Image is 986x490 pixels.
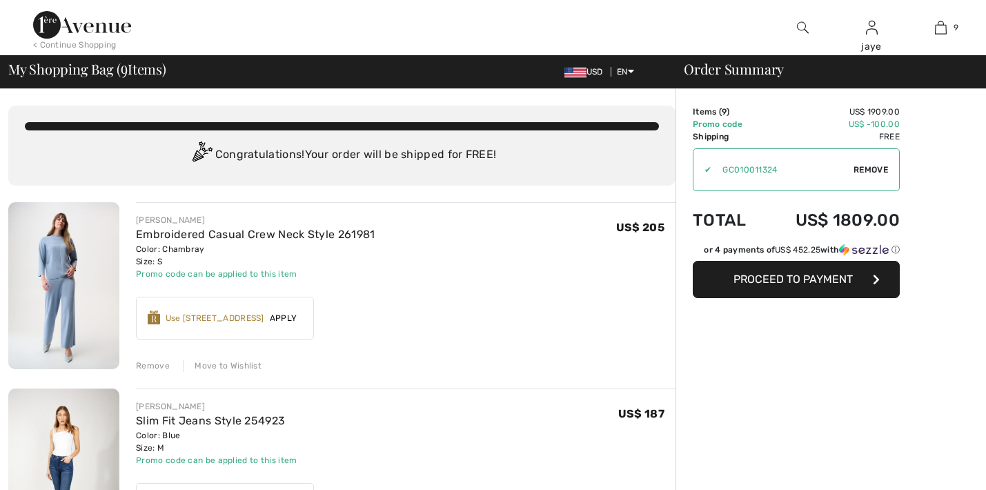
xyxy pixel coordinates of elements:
button: Proceed to Payment [693,261,900,298]
span: US$ 187 [618,407,664,420]
div: Color: Blue Size: M [136,429,297,454]
div: Order Summary [667,62,978,76]
a: Slim Fit Jeans Style 254923 [136,414,285,427]
div: jaye [838,39,905,54]
td: Promo code [693,118,763,130]
img: Congratulation2.svg [188,141,215,169]
span: 9 [954,21,958,34]
td: Shipping [693,130,763,143]
td: Total [693,197,763,244]
div: Remove [136,360,170,372]
span: My Shopping Bag ( Items) [8,62,166,76]
img: My Info [866,19,878,36]
span: Proceed to Payment [733,273,853,286]
span: USD [564,67,609,77]
div: or 4 payments ofUS$ 452.25withSezzle Click to learn more about Sezzle [693,244,900,261]
div: Congratulations! Your order will be shipped for FREE! [25,141,659,169]
img: search the website [797,19,809,36]
span: US$ 205 [616,221,664,234]
span: 9 [121,59,128,77]
div: Promo code can be applied to this item [136,454,297,467]
img: My Bag [935,19,947,36]
span: EN [617,67,634,77]
div: Promo code can be applied to this item [136,268,375,280]
td: Items ( ) [693,106,763,118]
img: US Dollar [564,67,586,78]
img: Sezzle [839,244,889,256]
input: Promo code [711,149,854,190]
td: US$ -100.00 [763,118,900,130]
img: Embroidered Casual Crew Neck Style 261981 [8,202,119,369]
td: US$ 1809.00 [763,197,900,244]
span: Apply [264,312,303,324]
div: < Continue Shopping [33,39,117,51]
td: Free [763,130,900,143]
a: Sign In [866,21,878,34]
div: Move to Wishlist [183,360,262,372]
div: [PERSON_NAME] [136,400,297,413]
a: 9 [907,19,974,36]
span: 9 [722,107,727,117]
div: Color: Chambray Size: S [136,243,375,268]
span: Remove [854,164,888,176]
td: US$ 1909.00 [763,106,900,118]
div: ✔ [693,164,711,176]
div: or 4 payments of with [704,244,900,256]
div: [PERSON_NAME] [136,214,375,226]
span: US$ 452.25 [775,245,820,255]
a: Embroidered Casual Crew Neck Style 261981 [136,228,375,241]
div: Use [STREET_ADDRESS] [166,312,264,324]
img: 1ère Avenue [33,11,131,39]
img: Reward-Logo.svg [148,311,160,324]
